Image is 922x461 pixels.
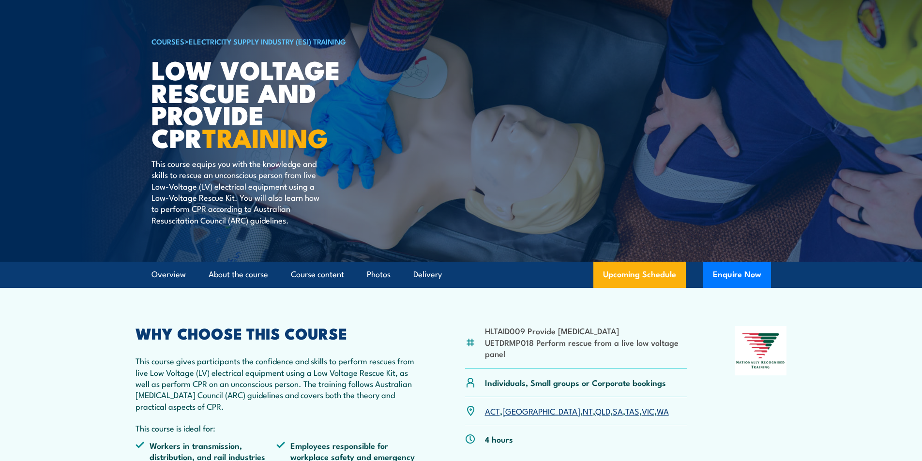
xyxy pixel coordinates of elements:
img: Nationally Recognised Training logo. [735,326,787,375]
h2: WHY CHOOSE THIS COURSE [136,326,418,340]
a: COURSES [151,36,184,46]
strong: TRAINING [202,117,328,157]
p: , , , , , , , [485,405,669,416]
a: Delivery [413,262,442,287]
button: Enquire Now [703,262,771,288]
a: QLD [595,405,610,416]
p: Individuals, Small groups or Corporate bookings [485,377,666,388]
a: Upcoming Schedule [593,262,686,288]
p: This course equips you with the knowledge and skills to rescue an unconscious person from live Lo... [151,158,328,225]
a: ACT [485,405,500,416]
a: About the course [209,262,268,287]
p: This course gives participants the confidence and skills to perform rescues from live Low Voltage... [136,355,418,412]
p: 4 hours [485,433,513,445]
li: UETDRMP018 Perform rescue from a live low voltage panel [485,337,688,359]
a: VIC [642,405,654,416]
h1: Low Voltage Rescue and Provide CPR [151,58,391,149]
a: NT [583,405,593,416]
a: Photos [367,262,391,287]
a: Electricity Supply Industry (ESI) Training [189,36,346,46]
a: TAS [625,405,639,416]
a: SA [613,405,623,416]
a: WA [657,405,669,416]
h6: > [151,35,391,47]
p: This course is ideal for: [136,422,418,433]
a: Overview [151,262,186,287]
a: [GEOGRAPHIC_DATA] [502,405,580,416]
li: HLTAID009 Provide [MEDICAL_DATA] [485,325,688,336]
a: Course content [291,262,344,287]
